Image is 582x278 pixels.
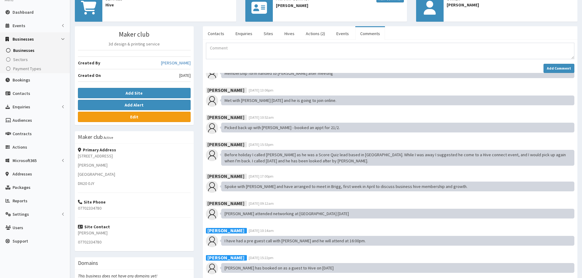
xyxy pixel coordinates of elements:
[259,27,278,40] a: Sites
[78,134,103,140] h3: Maker club
[78,205,191,211] p: 07702334780
[231,27,257,40] a: Enquiries
[78,100,191,110] button: Add Alert
[13,77,30,83] span: Bookings
[78,171,191,177] p: [GEOGRAPHIC_DATA]
[447,2,574,8] span: [PERSON_NAME]
[78,60,100,66] b: Created By
[78,112,191,122] a: Edit
[13,158,37,163] span: Microsoft365
[161,60,191,66] a: [PERSON_NAME]
[78,147,116,153] strong: Primary Address
[2,55,70,64] a: Sectors
[207,173,244,179] b: [PERSON_NAME]
[78,180,191,186] p: DN20 0JY
[13,57,28,62] span: Sectors
[78,31,191,38] h3: Maker club
[355,27,385,40] a: Comments
[221,68,574,78] div: Membership form handed to [PERSON_NAME] after meeting
[105,2,233,8] span: Hive
[13,238,28,244] span: Support
[249,115,274,120] span: [DATE] 10:52am
[78,162,191,168] p: [PERSON_NAME]
[331,27,354,40] a: Events
[13,131,32,136] span: Contracts
[207,227,244,233] b: [PERSON_NAME]
[13,117,32,123] span: Audiences
[13,48,35,53] span: Businesses
[13,198,27,204] span: Reports
[249,142,273,147] span: [DATE] 15:53pm
[78,224,110,229] strong: Site Contact
[249,174,273,179] span: [DATE] 17:00pm
[13,66,41,71] span: Payment Types
[221,123,574,132] div: Picked back up with [PERSON_NAME] - booked an appt for 21/2.
[13,171,32,177] span: Addresses
[2,46,70,55] a: Businesses
[207,200,244,206] b: [PERSON_NAME]
[207,141,244,147] b: [PERSON_NAME]
[13,225,23,230] span: Users
[249,201,274,206] span: [DATE] 09:12am
[249,88,273,92] span: [DATE] 13:06pm
[221,182,574,191] div: Spoke with [PERSON_NAME] and have arranged to meet in Brigg, first week in April to discuss busin...
[78,153,191,159] p: [STREET_ADDRESS]
[13,144,27,150] span: Actions
[130,114,138,120] b: Edit
[13,36,34,42] span: Businesses
[125,102,144,108] b: Add Alert
[78,260,98,266] h3: Domains
[78,199,106,205] strong: Site Phone
[221,209,574,218] div: [PERSON_NAME] attended networking at [GEOGRAPHIC_DATA] [DATE]
[249,255,273,260] span: [DATE] 15:22pm
[104,135,113,140] small: Active
[207,114,244,120] b: [PERSON_NAME]
[13,23,25,28] span: Events
[276,2,404,9] span: [PERSON_NAME]
[13,185,31,190] span: Packages
[126,90,143,96] b: Add Site
[78,41,191,47] p: 3d design & printing service
[13,91,30,96] span: Contacts
[221,96,574,105] div: Met with [PERSON_NAME] [DATE] and he is going to join online.
[2,64,70,73] a: Payment Types
[179,72,191,78] span: [DATE]
[301,27,330,40] a: Actions (2)
[13,104,30,110] span: Enquiries
[207,87,244,93] b: [PERSON_NAME]
[547,66,571,70] strong: Add Comment
[207,254,244,260] b: [PERSON_NAME]
[78,239,191,245] p: 07702334780
[13,211,29,217] span: Settings
[13,9,34,15] span: Dashboard
[206,43,574,59] textarea: Comment
[203,27,229,40] a: Contacts
[221,236,574,246] div: I have had a pre guest call with [PERSON_NAME] and he will attend at 16:00pm.
[280,27,299,40] a: Hives
[544,64,574,73] button: Add Comment
[221,150,574,166] div: Before holiday I called [PERSON_NAME] as he was a Score Quiz lead based in [GEOGRAPHIC_DATA]. Whi...
[249,228,274,233] span: [DATE] 10:14am
[78,230,191,236] p: [PERSON_NAME]
[221,263,574,273] div: [PERSON_NAME] has booked on as a guest to Hive on [DATE]
[78,73,101,78] b: Created On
